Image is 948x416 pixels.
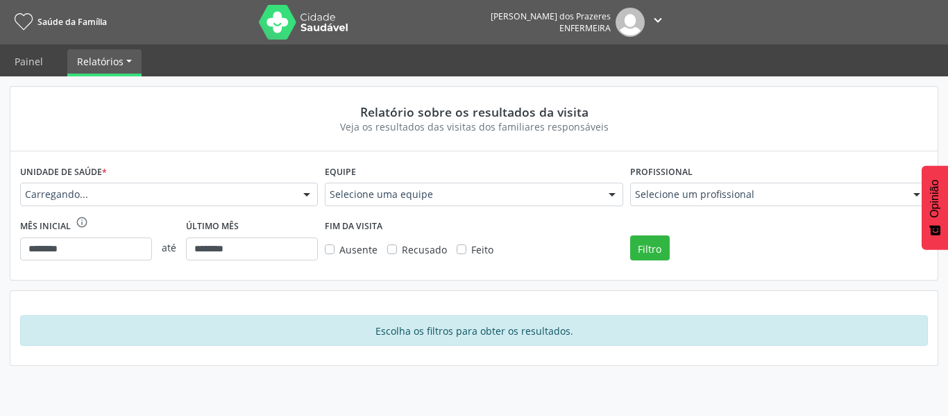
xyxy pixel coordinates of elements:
[76,216,88,238] div: O intervalo deve ser de no máximo 6 meses
[559,22,611,34] font: Enfermeira
[375,324,573,338] font: Escolha os filtros para obter os resultados.
[325,166,356,178] font: Equipe
[929,180,940,218] font: Opinião
[638,242,661,256] font: Filtro
[76,216,88,228] font: info_outline
[645,8,671,37] button: 
[616,8,645,37] img: imagem
[630,166,693,178] font: Profissional
[67,49,142,74] a: Relatórios
[922,166,948,250] button: Feedback - Mostrar pesquisa
[630,235,670,260] button: Filtro
[402,243,447,256] font: Recusado
[671,6,938,39] button: aplicativos
[5,49,53,74] a: Painel
[650,13,666,28] font: 
[330,188,433,201] font: Selecione uma equipe
[491,10,611,22] font: [PERSON_NAME] dos Prazeres
[360,103,589,120] font: Relatório sobre os resultados da visita
[325,220,382,232] font: FIM DA VISITA
[15,55,43,68] font: Painel
[10,10,107,33] a: Saúde da Família
[37,16,107,28] font: Saúde da Família
[671,14,938,38] font: aplicativos
[471,243,493,256] font: Feito
[20,220,71,232] font: Mês inicial
[25,188,88,201] font: Carregando...
[20,166,102,178] font: Unidade de saúde
[339,243,378,256] font: Ausente
[77,55,124,68] font: Relatórios
[162,241,176,254] font: até
[340,120,609,133] font: Veja os resultados das visitas dos familiares responsáveis
[635,188,754,201] font: Selecione um profissional
[186,220,239,232] font: Último mês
